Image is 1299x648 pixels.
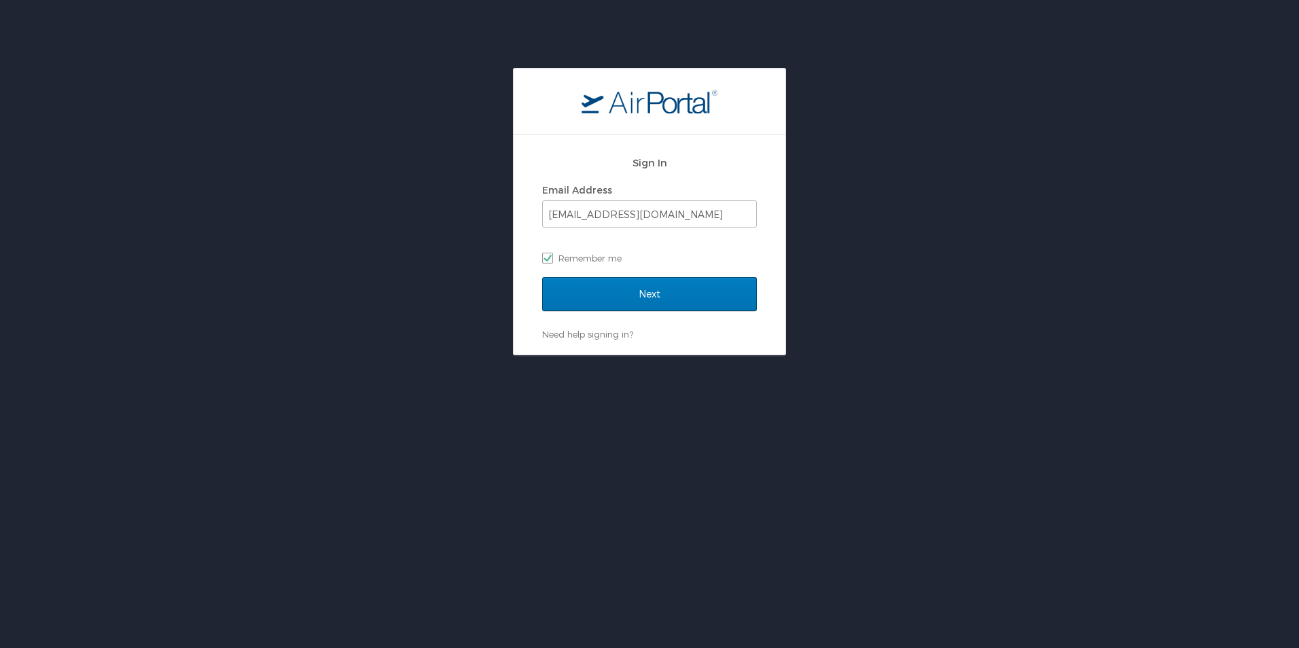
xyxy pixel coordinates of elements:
a: Need help signing in? [542,329,633,340]
h2: Sign In [542,155,757,170]
input: Next [542,277,757,311]
label: Email Address [542,184,612,196]
label: Remember me [542,248,757,268]
img: logo [582,89,717,113]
